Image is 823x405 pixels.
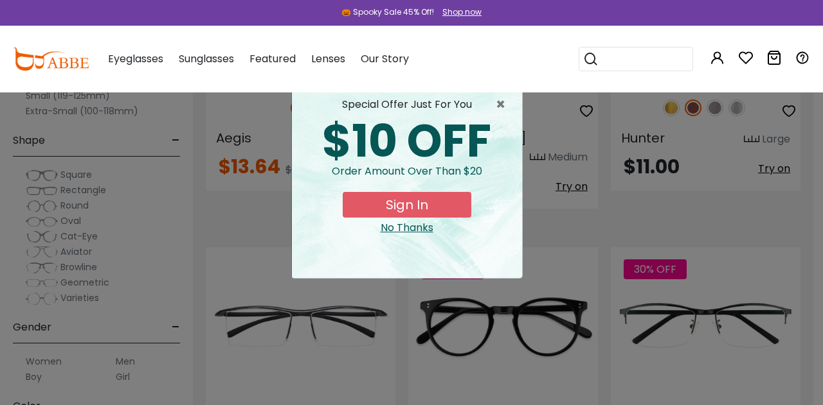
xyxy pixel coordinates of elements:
div: $10 OFF [302,119,512,164]
div: 🎃 Spooky Sale 45% Off! [341,6,434,18]
span: Featured [249,51,296,66]
span: × [496,97,512,112]
div: special offer just for you [302,97,512,112]
div: Close [302,220,512,236]
a: Shop now [436,6,482,17]
div: Shop now [442,6,482,18]
img: abbeglasses.com [13,47,89,71]
div: Order amount over than $20 [302,164,512,192]
span: Our Story [361,51,409,66]
button: Sign In [343,192,471,218]
span: Sunglasses [179,51,234,66]
span: Lenses [311,51,345,66]
span: Eyeglasses [108,51,163,66]
button: Close [496,97,512,112]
